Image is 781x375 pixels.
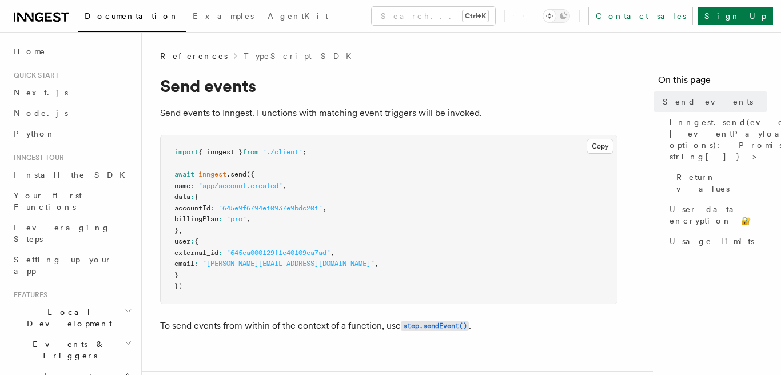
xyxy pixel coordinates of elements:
button: Local Development [9,302,134,334]
span: Your first Functions [14,191,82,212]
span: "645ea000129f1c40109ca7ad" [226,249,330,257]
a: Documentation [78,3,186,32]
span: : [210,204,214,212]
span: : [190,237,194,245]
a: Install the SDK [9,165,134,185]
span: User data encryption 🔐 [670,204,767,226]
span: accountId [174,204,210,212]
a: Node.js [9,103,134,123]
span: user [174,237,190,245]
a: Home [9,41,134,62]
span: { [194,237,198,245]
code: step.sendEvent() [401,321,469,331]
span: { inngest } [198,148,242,156]
span: billingPlan [174,215,218,223]
a: Setting up your app [9,249,134,281]
span: Install the SDK [14,170,132,179]
p: To send events from within of the context of a function, use . [160,318,617,334]
span: }) [174,282,182,290]
span: name [174,182,190,190]
span: "pro" [226,215,246,223]
span: Events & Triggers [9,338,125,361]
span: References [160,50,228,62]
span: Local Development [9,306,125,329]
p: Send events to Inngest. Functions with matching event triggers will be invoked. [160,105,617,121]
span: inngest [198,170,226,178]
span: Usage limits [670,236,754,247]
span: , [374,260,378,268]
span: ; [302,148,306,156]
a: Usage limits [665,231,767,252]
span: Setting up your app [14,255,112,276]
a: Sign Up [698,7,773,25]
button: Search...Ctrl+K [372,7,495,25]
button: Copy [587,139,613,154]
span: "[PERSON_NAME][EMAIL_ADDRESS][DOMAIN_NAME]" [202,260,374,268]
span: "645e9f6794e10937e9bdc201" [218,204,322,212]
span: Return values [676,171,767,194]
span: , [282,182,286,190]
span: Next.js [14,88,68,97]
kbd: Ctrl+K [463,10,488,22]
button: Toggle dark mode [543,9,570,23]
span: } [174,271,178,279]
a: AgentKit [261,3,335,31]
span: : [190,193,194,201]
span: Examples [193,11,254,21]
a: Contact sales [588,7,693,25]
span: Documentation [85,11,179,21]
span: Leveraging Steps [14,223,110,244]
a: Return values [672,167,767,199]
span: Node.js [14,109,68,118]
span: : [218,249,222,257]
a: inngest.send(eventPayload | eventPayload[], options): Promise<{ ids: string[] }> [665,112,767,167]
span: , [178,226,182,234]
a: Your first Functions [9,185,134,217]
span: } [174,226,178,234]
a: Leveraging Steps [9,217,134,249]
span: Python [14,129,55,138]
a: Python [9,123,134,144]
a: User data encryption 🔐 [665,199,767,231]
span: , [322,204,326,212]
span: : [190,182,194,190]
span: await [174,170,194,178]
span: "app/account.created" [198,182,282,190]
a: Examples [186,3,261,31]
a: Next.js [9,82,134,103]
span: import [174,148,198,156]
span: Inngest tour [9,153,64,162]
span: email [174,260,194,268]
span: external_id [174,249,218,257]
a: step.sendEvent() [401,320,469,331]
span: Features [9,290,47,300]
h4: On this page [658,73,767,91]
h1: Send events [160,75,617,96]
span: Send events [663,96,753,107]
span: : [194,260,198,268]
a: Send events [658,91,767,112]
span: data [174,193,190,201]
a: TypeScript SDK [244,50,358,62]
span: Home [14,46,46,57]
span: "./client" [262,148,302,156]
span: , [330,249,334,257]
span: , [246,215,250,223]
span: { [194,193,198,201]
span: : [218,215,222,223]
span: from [242,148,258,156]
button: Events & Triggers [9,334,134,366]
span: AgentKit [268,11,328,21]
span: ({ [246,170,254,178]
span: .send [226,170,246,178]
span: Quick start [9,71,59,80]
